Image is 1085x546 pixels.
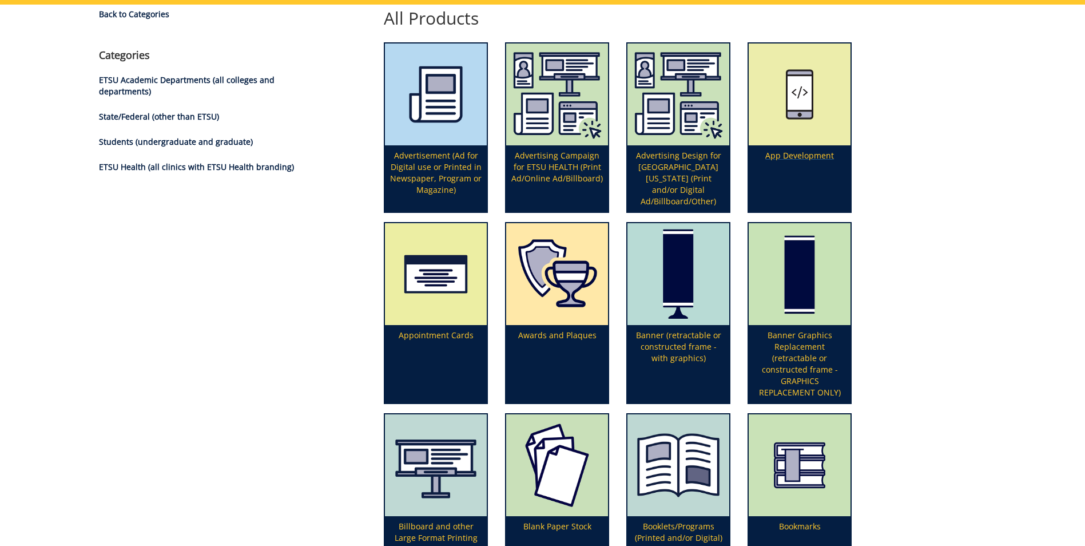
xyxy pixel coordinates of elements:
img: graphics-only-banner-5949222f1cdc31.93524894.png [749,223,850,325]
p: Awards and Plaques [506,325,608,403]
a: Awards and Plaques [506,223,608,403]
h2: All Products [375,9,860,27]
p: App Development [749,145,850,212]
img: canvas-5fff48368f7674.25692951.png [385,414,487,516]
img: appointment%20cards-6556843a9f7d00.21763534.png [385,223,487,325]
img: plaques-5a7339fccbae09.63825868.png [506,223,608,325]
img: retractable-banner-59492b401f5aa8.64163094.png [627,223,729,325]
a: State/Federal (other than ETSU) [99,111,219,122]
p: Advertisement (Ad for Digital use or Printed in Newspaper, Program or Magazine) [385,145,487,212]
img: app%20development%20icon-655684178ce609.47323231.png [749,43,850,145]
a: Students (undergraduate and graduate) [99,136,253,147]
a: ETSU Health (all clinics with ETSU Health branding) [99,161,294,172]
p: Appointment Cards [385,325,487,403]
img: printmedia-5fff40aebc8a36.86223841.png [385,43,487,145]
a: ETSU Academic Departments (all colleges and departments) [99,74,275,97]
a: Banner Graphics Replacement (retractable or constructed frame - GRAPHICS REPLACEMENT ONLY) [749,223,850,403]
a: App Development [749,43,850,212]
a: Advertising Design for [GEOGRAPHIC_DATA][US_STATE] (Print and/or Digital Ad/Billboard/Other) [627,43,729,212]
a: Back to Categories [99,9,308,20]
a: Advertisement (Ad for Digital use or Printed in Newspaper, Program or Magazine) [385,43,487,212]
a: Advertising Campaign for ETSU HEALTH (Print Ad/Online Ad/Billboard) [506,43,608,212]
p: Banner Graphics Replacement (retractable or constructed frame - GRAPHICS REPLACEMENT ONLY) [749,325,850,403]
p: Banner (retractable or constructed frame - with graphics) [627,325,729,403]
img: etsu%20health%20marketing%20campaign%20image-6075f5506d2aa2.29536275.png [506,43,608,145]
p: Advertising Design for [GEOGRAPHIC_DATA][US_STATE] (Print and/or Digital Ad/Billboard/Other) [627,145,729,212]
img: bookmarks-655684c13eb552.36115741.png [749,414,850,516]
p: Advertising Campaign for ETSU HEALTH (Print Ad/Online Ad/Billboard) [506,145,608,212]
a: Banner (retractable or constructed frame - with graphics) [627,223,729,403]
h4: Categories [99,50,308,61]
a: Appointment Cards [385,223,487,403]
img: blank%20paper-65568471efb8f2.36674323.png [506,414,608,516]
img: booklet%20or%20program-655684906987b4.38035964.png [627,414,729,516]
img: etsu%20health%20marketing%20campaign%20image-6075f5506d2aa2.29536275.png [627,43,729,145]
